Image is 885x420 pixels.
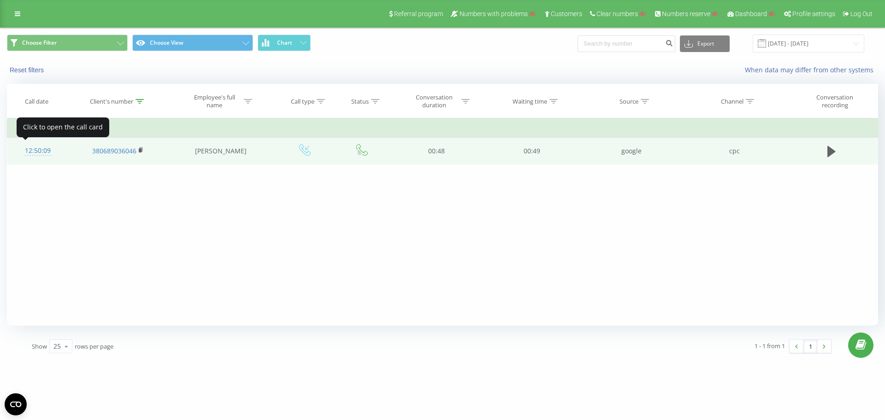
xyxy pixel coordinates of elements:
span: Dashboard [735,10,767,17]
button: Choose Filter [7,35,128,51]
div: Channel [721,98,743,105]
span: Numbers with problems [460,10,528,17]
button: Reset filters [7,66,48,74]
span: Chart [277,40,292,46]
span: Profile settings [792,10,835,17]
span: rows per page [75,342,113,350]
span: Numbers reserve [662,10,710,17]
span: Referral program [394,10,443,17]
div: Source [619,98,638,105]
div: Conversation recording [805,93,865,109]
span: Choose Filter [22,39,57,47]
div: Client's number [90,98,133,105]
td: 00:49 [484,138,580,164]
span: Show [32,342,47,350]
input: Search by number [578,35,675,52]
div: Status [351,98,369,105]
button: Choose View [132,35,253,51]
div: Call type [291,98,314,105]
div: Click to open the call card [17,117,109,137]
td: cpc [683,138,786,164]
div: Call date [25,98,48,105]
button: Chart [258,35,311,51]
a: 380689036046 [92,146,136,155]
span: Clear numbers [596,10,638,17]
div: 12:50:09 [17,142,59,160]
button: Open CMP widget [5,393,27,415]
td: google [580,138,683,164]
a: 1 [803,340,817,353]
div: Employee's full name [188,93,242,109]
div: 25 [53,342,61,351]
div: Waiting time [513,98,547,105]
button: Export [680,35,730,52]
td: 00:48 [389,138,484,164]
td: [DATE] [7,119,878,138]
a: When data may differ from other systems [745,65,878,74]
span: Customers [551,10,582,17]
div: 1 - 1 from 1 [755,341,785,350]
span: Log Out [850,10,873,17]
td: [PERSON_NAME] [167,138,274,164]
div: Conversation duration [410,93,459,109]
